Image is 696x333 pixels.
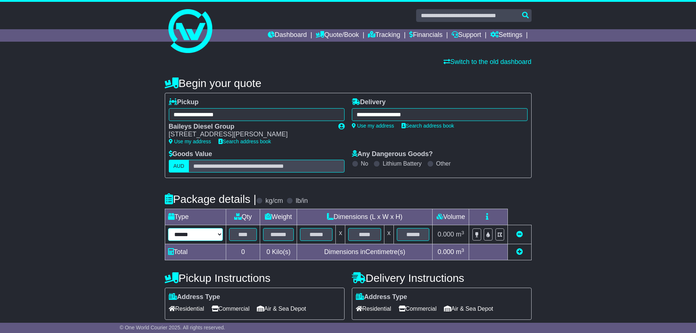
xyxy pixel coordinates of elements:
[490,29,522,42] a: Settings
[399,303,437,314] span: Commercial
[268,29,307,42] a: Dashboard
[433,209,469,225] td: Volume
[297,244,433,260] td: Dimensions in Centimetre(s)
[169,303,204,314] span: Residential
[226,244,260,260] td: 0
[169,98,199,106] label: Pickup
[516,231,523,238] a: Remove this item
[444,58,531,65] a: Switch to the old dashboard
[461,247,464,253] sup: 3
[361,160,368,167] label: No
[316,29,359,42] a: Quote/Book
[336,225,345,244] td: x
[165,193,256,205] h4: Package details |
[169,123,331,131] div: Baileys Diesel Group
[257,303,306,314] span: Air & Sea Depot
[352,123,394,129] a: Use my address
[356,303,391,314] span: Residential
[169,160,189,173] label: AUD
[444,303,493,314] span: Air & Sea Depot
[438,231,454,238] span: 0.000
[169,150,212,158] label: Goods Value
[352,150,433,158] label: Any Dangerous Goods?
[265,197,283,205] label: kg/cm
[456,248,464,256] span: m
[383,160,422,167] label: Lithium Battery
[356,293,407,301] label: Address Type
[461,230,464,235] sup: 3
[296,197,308,205] label: lb/in
[165,244,226,260] td: Total
[218,139,271,144] a: Search address book
[402,123,454,129] a: Search address book
[165,272,345,284] h4: Pickup Instructions
[436,160,451,167] label: Other
[226,209,260,225] td: Qty
[456,231,464,238] span: m
[352,98,386,106] label: Delivery
[165,209,226,225] td: Type
[165,77,532,89] h4: Begin your quote
[260,209,297,225] td: Weight
[452,29,481,42] a: Support
[260,244,297,260] td: Kilo(s)
[266,248,270,256] span: 0
[169,293,220,301] label: Address Type
[516,248,523,256] a: Add new item
[169,139,211,144] a: Use my address
[409,29,442,42] a: Financials
[368,29,400,42] a: Tracking
[384,225,393,244] td: x
[212,303,250,314] span: Commercial
[120,325,225,330] span: © One World Courier 2025. All rights reserved.
[438,248,454,256] span: 0.000
[297,209,433,225] td: Dimensions (L x W x H)
[352,272,532,284] h4: Delivery Instructions
[169,130,331,139] div: [STREET_ADDRESS][PERSON_NAME]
